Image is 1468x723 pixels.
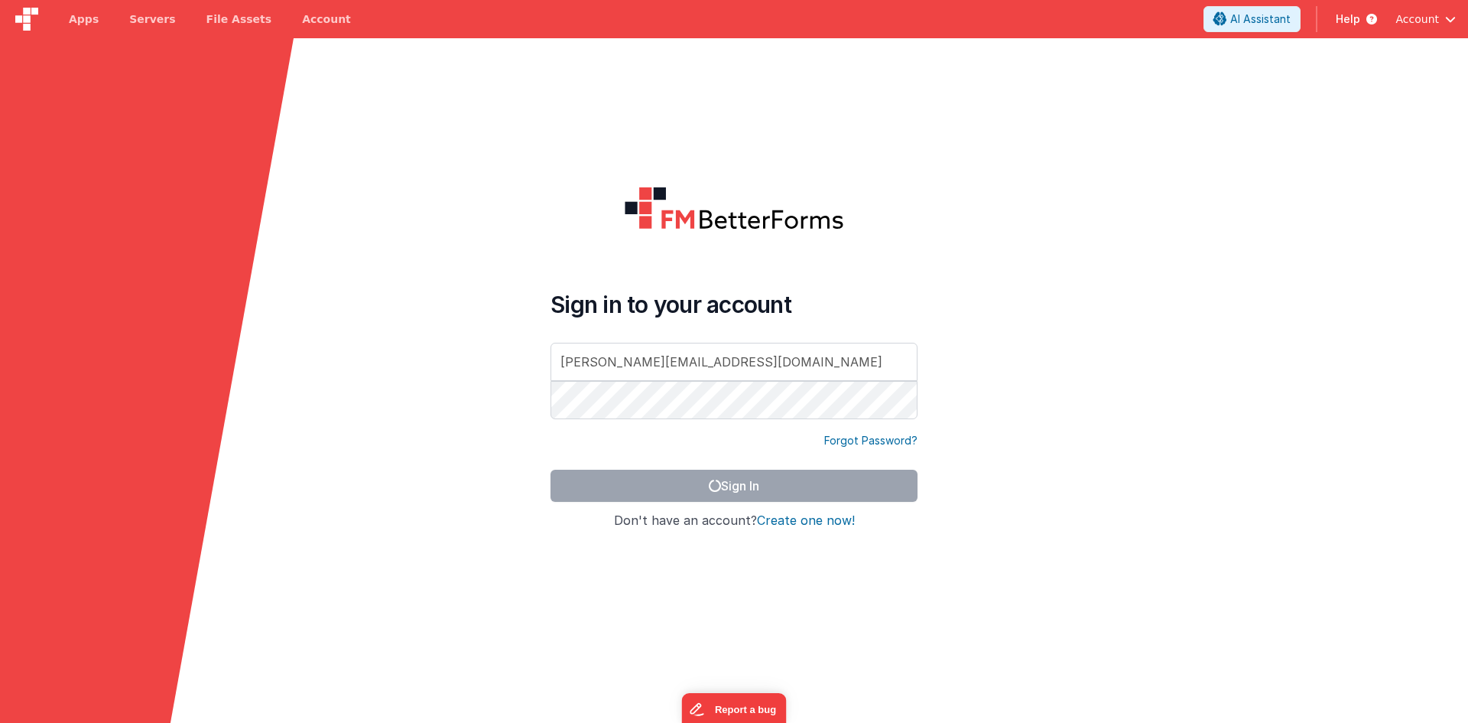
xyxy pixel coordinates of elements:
[129,11,175,27] span: Servers
[206,11,272,27] span: File Assets
[1395,11,1456,27] button: Account
[824,433,917,448] a: Forgot Password?
[1230,11,1291,27] span: AI Assistant
[1336,11,1360,27] span: Help
[1395,11,1439,27] span: Account
[550,514,917,528] h4: Don't have an account?
[550,470,917,502] button: Sign In
[1203,6,1301,32] button: AI Assistant
[69,11,99,27] span: Apps
[550,291,917,318] h4: Sign in to your account
[550,343,917,381] input: Email Address
[757,514,855,528] button: Create one now!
